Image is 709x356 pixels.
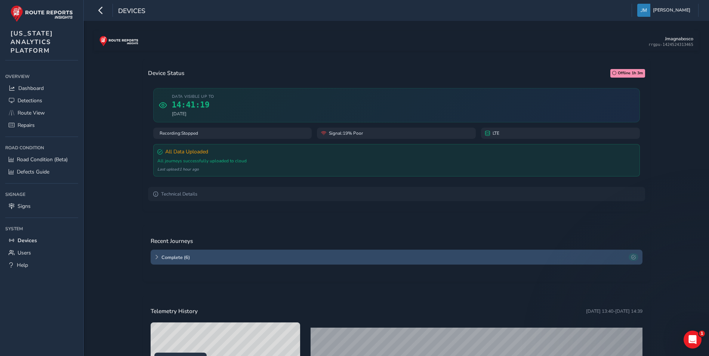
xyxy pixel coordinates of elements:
a: Repairs [5,119,78,131]
h3: Device Status [148,70,184,76]
a: Help [5,259,78,271]
span: Dashboard [18,85,44,92]
div: rrgpu-1424524313465 [648,42,693,47]
span: Devices [18,237,37,244]
span: Defects Guide [17,168,49,175]
img: rr logo [10,5,73,22]
span: 1 [699,331,705,337]
span: Repairs [18,122,35,129]
iframe: Intercom live chat [684,331,702,349]
summary: Technical Details [148,187,645,201]
span: Devices [118,6,145,17]
a: Road Condition (Beta) [5,153,78,166]
a: Dashboard [5,82,78,94]
div: Last upload: 1 hour ago [157,166,635,172]
a: Defects Guide [5,166,78,178]
span: [PERSON_NAME] [653,4,690,17]
a: Signs [5,200,78,212]
span: Help [17,262,28,269]
span: 14:41:19 [172,100,214,109]
div: Signage [5,189,78,200]
img: rr logo [99,36,138,46]
span: [DATE] [172,111,214,117]
button: [PERSON_NAME] [637,4,693,17]
h3: Recent Journeys [151,238,193,244]
div: Overview [5,71,78,82]
span: Data visible up to [172,94,214,99]
span: All journeys successfully uploaded to cloud [157,158,247,164]
span: Complete ( 6 ) [161,254,626,260]
span: [DATE] 13:40 - [DATE] 14:39 [586,308,642,314]
a: Detections [5,94,78,107]
span: Detections [18,97,42,104]
span: LTE [493,130,499,136]
a: Devices [5,234,78,247]
a: Route View [5,107,78,119]
span: [US_STATE] ANALYTICS PLATFORM [10,29,53,55]
span: All Data Uploaded [165,148,208,155]
h3: Telemetry History [151,308,198,315]
span: Route View [18,109,45,116]
span: Offline 1h 3m [618,70,643,76]
span: Users [18,249,31,256]
span: Road Condition (Beta) [17,156,68,163]
span: Signal: 19% Poor [329,130,363,136]
span: Recording: Stopped [160,130,198,136]
img: diamond-layout [637,4,650,17]
div: Road Condition [5,142,78,153]
div: Jmagnabosco [665,35,693,42]
div: System [5,223,78,234]
a: Users [5,247,78,259]
span: Signs [18,203,31,210]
